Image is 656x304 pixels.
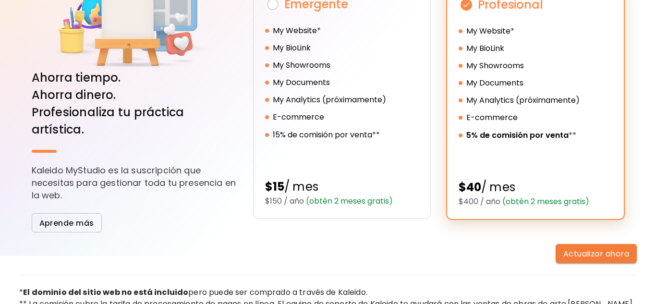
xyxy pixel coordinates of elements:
[273,129,372,141] h5: 15% de comisión por venta
[466,43,504,54] h5: My BioLink
[32,69,238,138] p: Ahorra tiempo. Ahorra dinero. Profesionaliza tu práctica artística.
[466,60,524,72] h5: My Showrooms
[265,179,285,195] strong: $15
[39,218,94,228] span: Aprende más
[265,195,419,207] h5: $150 / año
[466,112,518,123] h5: E-commerce
[500,196,589,207] span: (obtén 2 meses gratis)
[466,25,510,37] h5: My Website
[459,179,612,196] h4: / mes
[265,178,419,195] h4: / mes
[466,77,523,89] h5: My Documents
[273,60,330,71] h5: My Showrooms
[466,95,580,106] h5: My Analytics (próximamente)
[273,42,311,54] h5: My BioLink
[273,77,330,88] h5: My Documents
[273,25,317,36] h5: My Website
[304,195,393,207] span: (obtén 2 meses gratis)
[563,249,629,259] span: Actualizar ahora
[273,94,386,106] h5: My Analytics (próximamente)
[32,164,238,202] p: Kaleido MyStudio es la suscripción que necesitas para gestionar toda tu presencia en la web.
[556,244,637,263] button: Actualizar ahora
[466,130,569,141] h5: 5% de comisión por venta
[23,287,188,298] strong: El dominio del sitio web no está incluido
[459,179,482,195] strong: $40
[459,196,612,207] h5: $400 / año
[32,213,102,232] button: Aprende más
[19,287,637,298] p: * pero puede ser comprado a través de Kaleido.
[273,111,324,123] h5: E-commerce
